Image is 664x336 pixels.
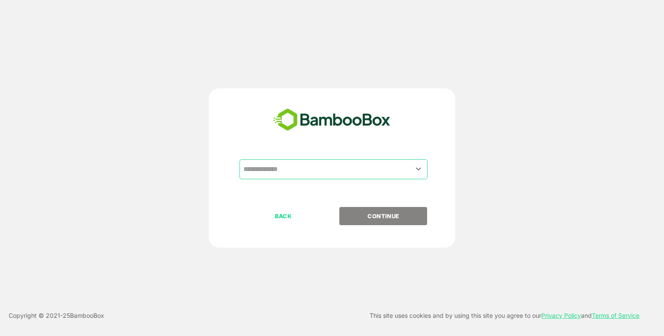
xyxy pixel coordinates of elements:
[541,312,581,319] a: Privacy Policy
[239,207,327,225] button: BACK
[340,211,427,221] p: CONTINUE
[413,163,425,175] button: Open
[339,207,427,225] button: CONTINUE
[268,106,395,134] img: bamboobox
[592,312,639,319] a: Terms of Service
[370,310,639,321] p: This site uses cookies and by using this site you agree to our and
[9,310,104,321] p: Copyright © 2021- 25 BambooBox
[240,211,327,221] p: BACK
